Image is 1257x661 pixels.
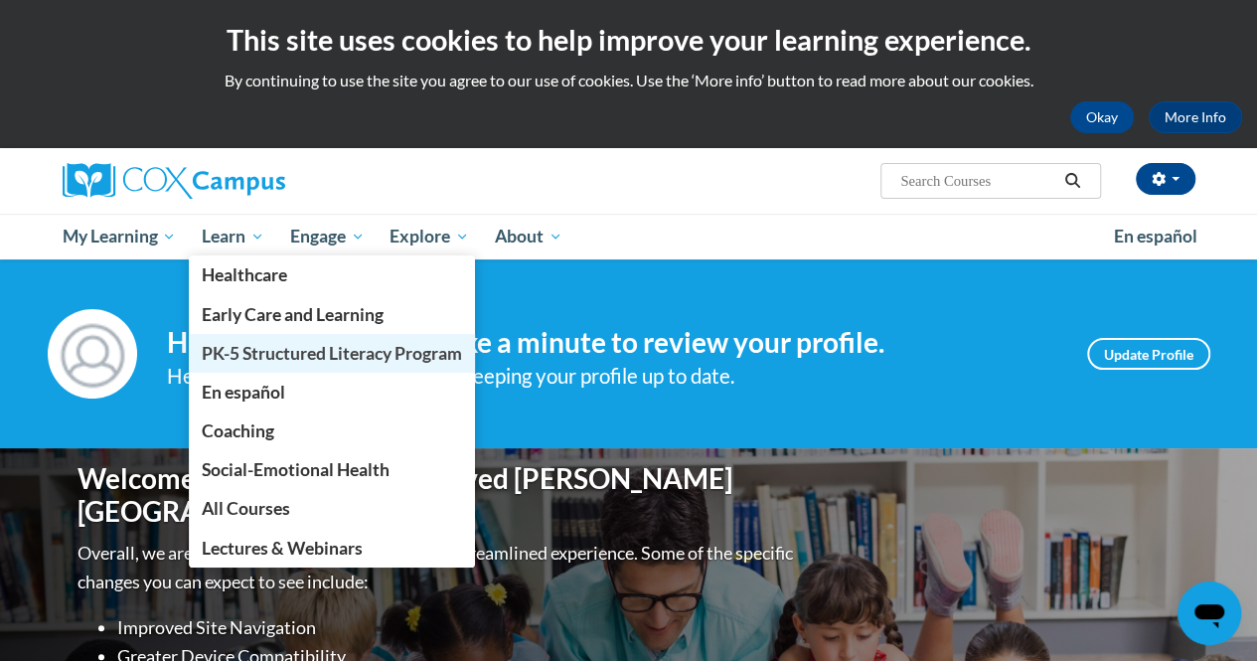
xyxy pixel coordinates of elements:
a: About [482,214,575,259]
span: En español [202,382,285,403]
h2: This site uses cookies to help improve your learning experience. [15,20,1242,60]
li: Improved Site Navigation [117,613,798,642]
span: About [495,225,562,248]
a: Coaching [189,412,475,450]
a: Cox Campus [63,163,420,199]
input: Search Courses [898,169,1057,193]
span: Learn [202,225,264,248]
a: Social-Emotional Health [189,450,475,489]
span: Engage [290,225,365,248]
p: Overall, we are proud to provide you with a more streamlined experience. Some of the specific cha... [78,539,798,596]
h4: Hi [PERSON_NAME]! Take a minute to review your profile. [167,326,1057,360]
img: Cox Campus [63,163,285,199]
span: Coaching [202,420,274,441]
a: Early Care and Learning [189,295,475,334]
span: En español [1114,226,1197,247]
a: En español [189,373,475,412]
span: My Learning [62,225,176,248]
a: Lectures & Webinars [189,529,475,568]
a: Engage [277,214,378,259]
a: Healthcare [189,255,475,294]
a: Explore [377,214,482,259]
p: By continuing to use the site you agree to our use of cookies. Use the ‘More info’ button to read... [15,70,1242,91]
h1: Welcome to the new and improved [PERSON_NAME][GEOGRAPHIC_DATA] [78,462,798,529]
div: Main menu [48,214,1210,259]
iframe: Button to launch messaging window [1178,581,1241,645]
a: PK-5 Structured Literacy Program [189,334,475,373]
span: Early Care and Learning [202,304,384,325]
a: Update Profile [1087,338,1210,370]
div: Help improve your experience by keeping your profile up to date. [167,360,1057,393]
a: En español [1101,216,1210,257]
span: Social-Emotional Health [202,459,390,480]
img: Profile Image [48,309,137,399]
span: Lectures & Webinars [202,538,363,559]
span: Explore [390,225,469,248]
a: More Info [1149,101,1242,133]
button: Account Settings [1136,163,1195,195]
span: All Courses [202,498,290,519]
span: Healthcare [202,264,287,285]
span: PK-5 Structured Literacy Program [202,343,462,364]
button: Search [1057,169,1087,193]
a: Learn [189,214,277,259]
a: My Learning [50,214,190,259]
a: All Courses [189,489,475,528]
button: Okay [1070,101,1134,133]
